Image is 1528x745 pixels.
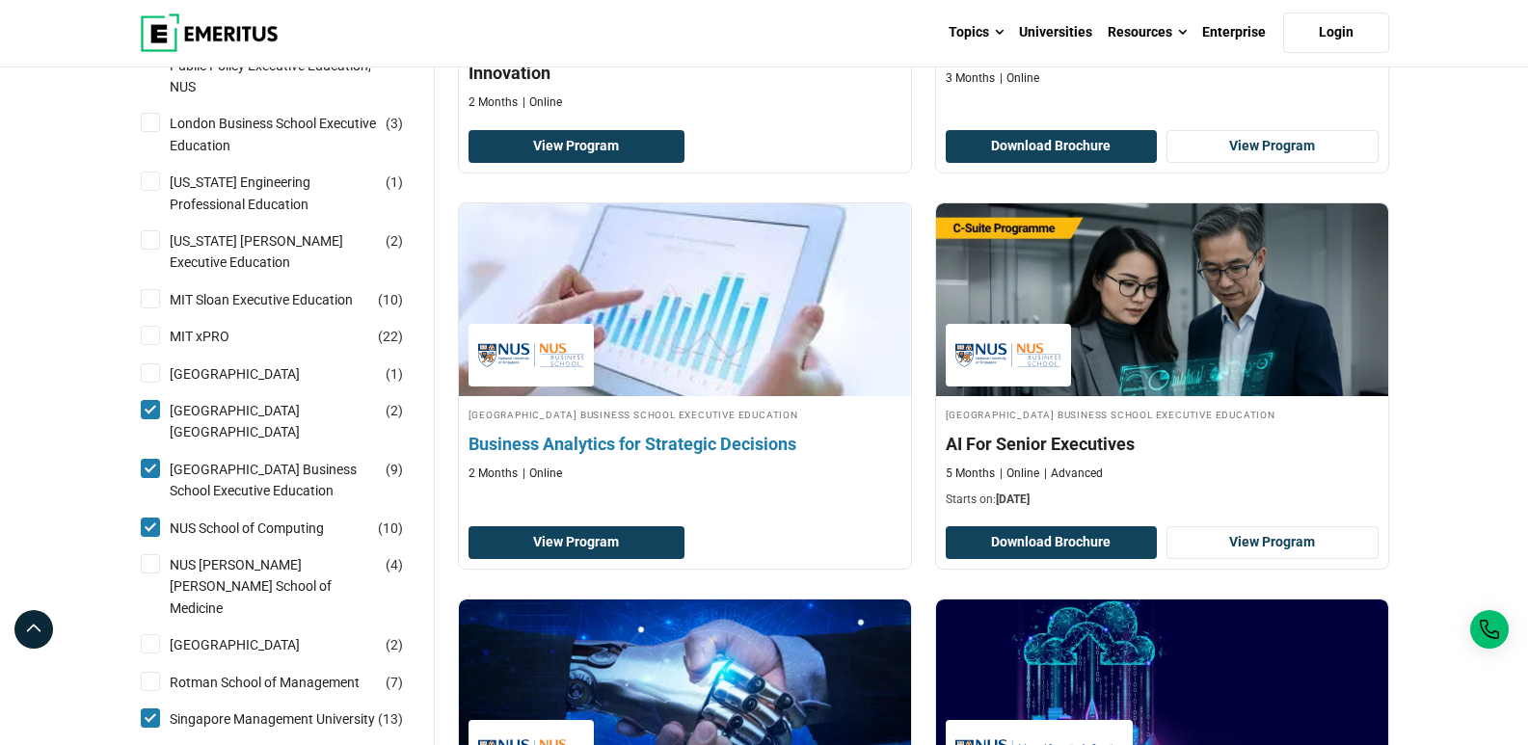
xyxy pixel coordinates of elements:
span: 7 [390,675,398,690]
h4: AI For Senior Executives [946,432,1379,456]
a: [GEOGRAPHIC_DATA] [GEOGRAPHIC_DATA] [170,400,416,443]
span: 1 [390,366,398,382]
a: View Program [469,526,685,559]
span: ( ) [386,113,403,134]
a: Leadership Course by National University of Singapore Business School Executive Education - Septe... [936,203,1388,518]
span: ( ) [386,400,403,421]
p: Online [523,466,562,482]
a: [US_STATE] [PERSON_NAME] Executive Education [170,230,416,274]
span: ( ) [378,518,403,539]
a: View Program [1166,130,1379,163]
p: Online [1000,70,1039,87]
a: MIT Sloan Executive Education [170,289,391,310]
button: Download Brochure [946,526,1158,559]
img: National University of Singapore Business School Executive Education [478,333,584,377]
p: Starts on: [946,492,1379,508]
a: View Program [1166,526,1379,559]
span: 10 [383,292,398,307]
h4: [GEOGRAPHIC_DATA] Business School Executive Education [469,406,901,422]
span: ( ) [386,230,403,252]
p: 2 Months [469,466,518,482]
span: ( ) [386,172,403,193]
a: Singapore Management University [170,708,414,730]
span: ( ) [386,634,403,655]
span: ( ) [386,554,403,575]
span: 13 [383,711,398,727]
a: London Business School Executive Education [170,113,416,156]
span: [DATE] [996,492,1030,506]
p: Online [1000,466,1039,482]
span: ( ) [378,326,403,347]
p: 5 Months [946,466,995,482]
img: Business Analytics for Strategic Decisions | Online Data Science and Analytics Course [436,194,933,406]
span: 1 [390,174,398,190]
span: ( ) [378,708,403,730]
p: Online [523,94,562,111]
span: 10 [383,520,398,536]
h4: Business Analytics for Strategic Decisions [469,432,901,456]
a: Data Science and Analytics Course by National University of Singapore Business School Executive E... [459,203,911,492]
a: MIT xPRO [170,326,268,347]
a: View Program [469,130,685,163]
span: 2 [390,233,398,249]
a: NUS [PERSON_NAME] [PERSON_NAME] School of Medicine [170,554,416,619]
a: Rotman School of Management [170,672,398,693]
span: ( ) [386,363,403,385]
img: National University of Singapore Business School Executive Education [955,333,1061,377]
p: Advanced [1044,466,1103,482]
span: 2 [390,637,398,652]
a: Login [1283,13,1389,53]
a: NUS School of Computing [170,518,362,539]
p: 2 Months [469,94,518,111]
a: [GEOGRAPHIC_DATA] [170,363,338,385]
span: 3 [390,116,398,131]
span: 22 [383,329,398,344]
span: 4 [390,557,398,572]
span: ( ) [378,289,403,310]
span: ( ) [386,459,403,480]
span: 2 [390,403,398,418]
img: AI For Senior Executives | Online Leadership Course [936,203,1388,396]
h4: [GEOGRAPHIC_DATA] Business School Executive Education [946,406,1379,422]
span: 9 [390,462,398,477]
a: [GEOGRAPHIC_DATA] [170,634,338,655]
p: 3 Months [946,70,995,87]
a: [GEOGRAPHIC_DATA] Business School Executive Education [170,459,416,502]
a: [US_STATE] Engineering Professional Education [170,172,416,215]
span: ( ) [386,672,403,693]
button: Download Brochure [946,130,1158,163]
